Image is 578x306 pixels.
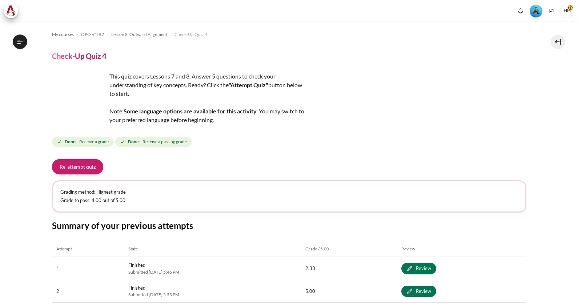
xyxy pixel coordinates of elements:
[81,31,104,38] span: OPO VN B2
[4,4,22,18] a: Architeck Architeck
[301,241,397,257] th: Grade / 5.00
[52,31,74,38] span: My courses
[52,72,306,124] div: This quiz covers Lessons 7 and 8. Answer 5 questions to check your understanding of key concepts....
[52,72,107,126] img: er
[128,269,296,275] span: Submitted [DATE] 5:46 PM
[60,189,518,196] p: Grading method: Highest grade
[52,29,526,40] nav: Navigation bar
[111,31,167,38] span: Lesson 8: Outward Alignment
[530,4,542,17] div: Level #3
[52,220,526,231] h3: Summary of your previous attempts
[515,5,526,16] div: Show notification window with no new notifications
[81,30,104,39] a: OPO VN B2
[301,280,397,303] td: 5.00
[6,5,16,16] img: Architeck
[52,51,107,61] h4: Check-Up Quiz 4
[530,5,542,17] img: Level #3
[52,280,124,303] td: 2
[397,241,526,257] th: Review
[52,159,103,174] button: Re-attempt quiz
[52,30,74,39] a: My courses
[52,135,193,148] div: Completion requirements for Check-Up Quiz 4
[60,197,518,204] p: Grade to pass: 4.00 out of 5.00
[65,138,76,145] strong: Done:
[124,108,257,114] strong: Some language options are available for this activity
[111,30,167,39] a: Lesson 8: Outward Alignment
[301,257,397,280] td: 2.33
[79,138,109,145] span: Receive a grade
[128,138,140,145] strong: Done:
[124,241,301,257] th: State
[124,280,301,303] td: Finished
[560,4,574,18] a: User menu
[174,31,207,38] span: Check-Up Quiz 4
[52,241,124,257] th: Attempt
[143,138,187,145] span: Receive a passing grade
[546,5,557,16] button: Languages
[52,257,124,280] td: 1
[560,4,574,18] span: HH
[229,81,268,88] strong: "Attempt Quiz"
[128,291,296,298] span: Submitted [DATE] 5:53 PM
[527,4,545,17] a: Level #3
[401,286,436,297] a: Review
[124,257,301,280] td: Finished
[174,30,207,39] a: Check-Up Quiz 4
[401,263,436,274] a: Review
